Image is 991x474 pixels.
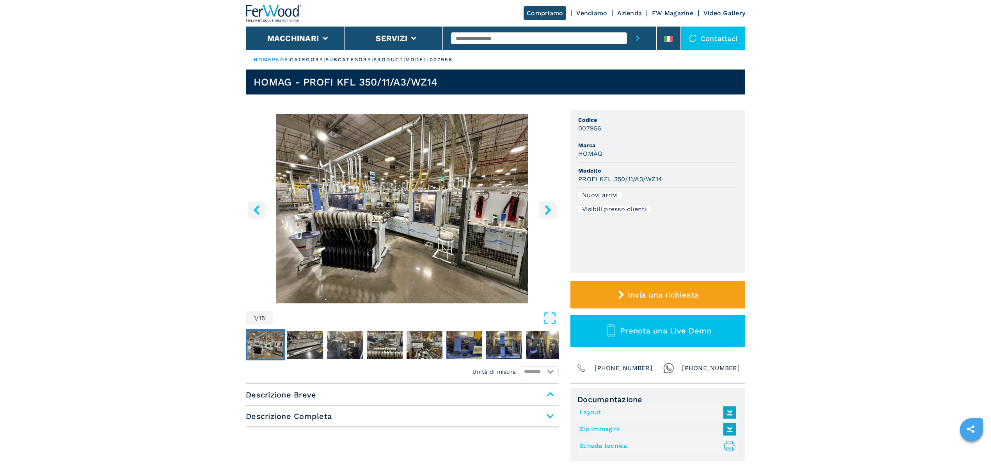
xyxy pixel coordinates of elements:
[485,329,524,360] button: Go to Slide 7
[246,409,559,423] span: Descrizione Completa
[288,57,290,62] span: |
[627,27,648,50] button: submit-button
[577,395,738,404] span: Documentazione
[570,315,745,347] button: Prenota una Live Demo
[373,56,405,63] p: product |
[689,34,697,42] img: Contattaci
[325,329,364,360] button: Go to Slide 3
[376,34,407,43] button: Servizi
[524,6,566,20] a: Compriamo
[961,419,980,439] a: sharethis
[290,56,325,63] p: category |
[578,141,737,149] span: Marca
[430,56,453,63] p: 007956
[681,27,746,50] div: Contattaci
[254,57,288,62] a: HOMEPAGE
[246,114,559,303] div: Go to Slide 1
[663,363,674,374] img: Whatsapp
[578,124,602,133] h3: 007956
[578,175,662,184] h3: PROFI KFL 350/11/A3/WZ14
[405,56,430,63] p: model |
[576,363,587,374] img: Phone
[595,363,652,374] span: [PHONE_NUMBER]
[267,34,319,43] button: Macchinari
[578,206,650,212] div: Visibili presso clienti
[247,331,283,359] img: 5b151146e81e0fdc6c2260e8448c470d
[286,329,325,360] button: Go to Slide 2
[407,331,442,359] img: 9d57be2168b3cc5f663d101d70e4bb3f
[275,311,557,325] button: Open Fullscreen
[579,406,732,419] a: Layout
[327,331,363,359] img: b9b46a01c107cac96e7a8252a86228fe
[578,116,737,124] span: Codice
[367,331,403,359] img: 5bfb9867bb89adb122f85e92dfa8d28a
[287,331,323,359] img: ad7233bdd4e73186fe2b621839c93bee
[579,440,732,453] a: Scheda tecnica
[446,331,482,359] img: e3be49c0a6511ebf35e0a1851000401f
[246,5,302,22] img: Ferwood
[248,201,265,219] button: left-button
[617,9,642,17] a: Azienda
[958,439,985,468] iframe: Chat
[486,331,522,359] img: c62ee0f388551218044c5a119c8b9cdc
[256,315,259,321] span: /
[445,329,484,360] button: Go to Slide 6
[526,331,562,359] img: a94ae08f78a79dc3ddbea0f46cc5b58f
[570,281,745,308] button: Invia una richiesta
[578,167,737,175] span: Modello
[628,290,699,299] span: Invia una richiesta
[620,326,711,335] span: Prenota una Live Demo
[472,368,516,376] em: Unità di misura
[682,363,740,374] span: [PHONE_NUMBER]
[254,315,256,321] span: 1
[259,315,265,321] span: 15
[246,329,285,360] button: Go to Slide 1
[254,76,437,88] h1: HOMAG - PROFI KFL 350/11/A3/WZ14
[246,329,559,360] nav: Thumbnail Navigation
[652,9,693,17] a: FW Magazine
[325,56,373,63] p: subcategory |
[576,9,607,17] a: Vendiamo
[703,9,745,17] a: Video Gallery
[365,329,404,360] button: Go to Slide 4
[578,192,622,198] div: Nuovi arrivi
[246,388,559,402] span: Descrizione Breve
[246,114,559,303] img: Bordatrice LOTTO 1 HOMAG PROFI KFL 350/11/A3/WZ14
[539,201,557,219] button: right-button
[578,149,602,158] h3: HOMAG
[579,423,732,436] a: Zip Immagini
[405,329,444,360] button: Go to Slide 5
[524,329,563,360] button: Go to Slide 8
